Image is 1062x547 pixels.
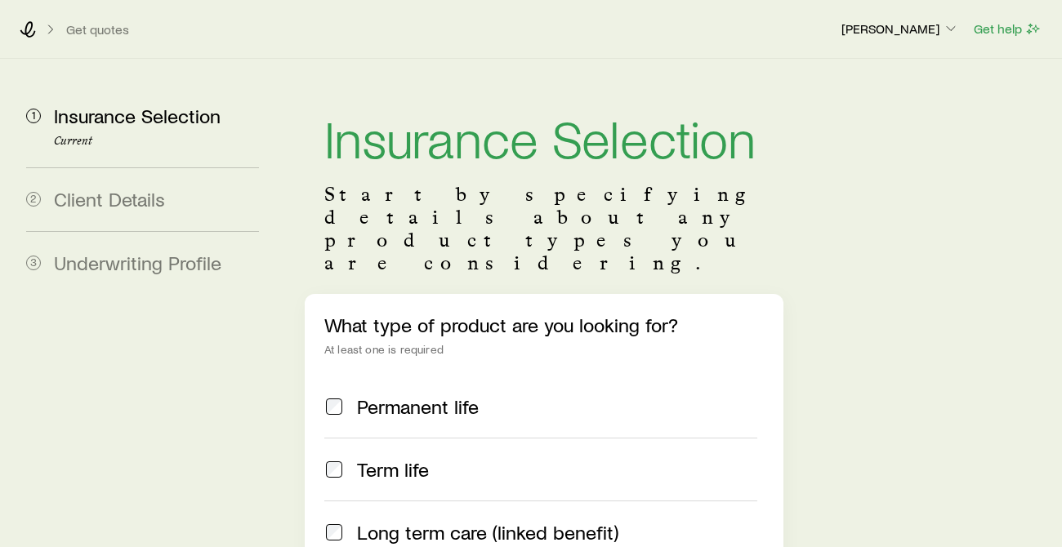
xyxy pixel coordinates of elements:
div: At least one is required [324,343,764,356]
span: Term life [357,458,429,481]
p: Current [54,135,259,148]
span: Permanent life [357,395,479,418]
span: 3 [26,256,41,270]
span: Long term care (linked benefit) [357,521,618,544]
p: Start by specifying details about any product types you are considering. [324,183,764,274]
span: Insurance Selection [54,104,221,127]
button: Get help [973,20,1042,38]
span: 1 [26,109,41,123]
span: 2 [26,192,41,207]
button: Get quotes [65,22,130,38]
h1: Insurance Selection [324,111,764,163]
span: Underwriting Profile [54,251,221,274]
input: Permanent life [326,398,342,415]
input: Long term care (linked benefit) [326,524,342,540]
p: [PERSON_NAME] [841,20,959,37]
input: Term life [326,461,342,478]
span: Client Details [54,187,165,211]
button: [PERSON_NAME] [841,20,960,39]
p: What type of product are you looking for? [324,314,764,336]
